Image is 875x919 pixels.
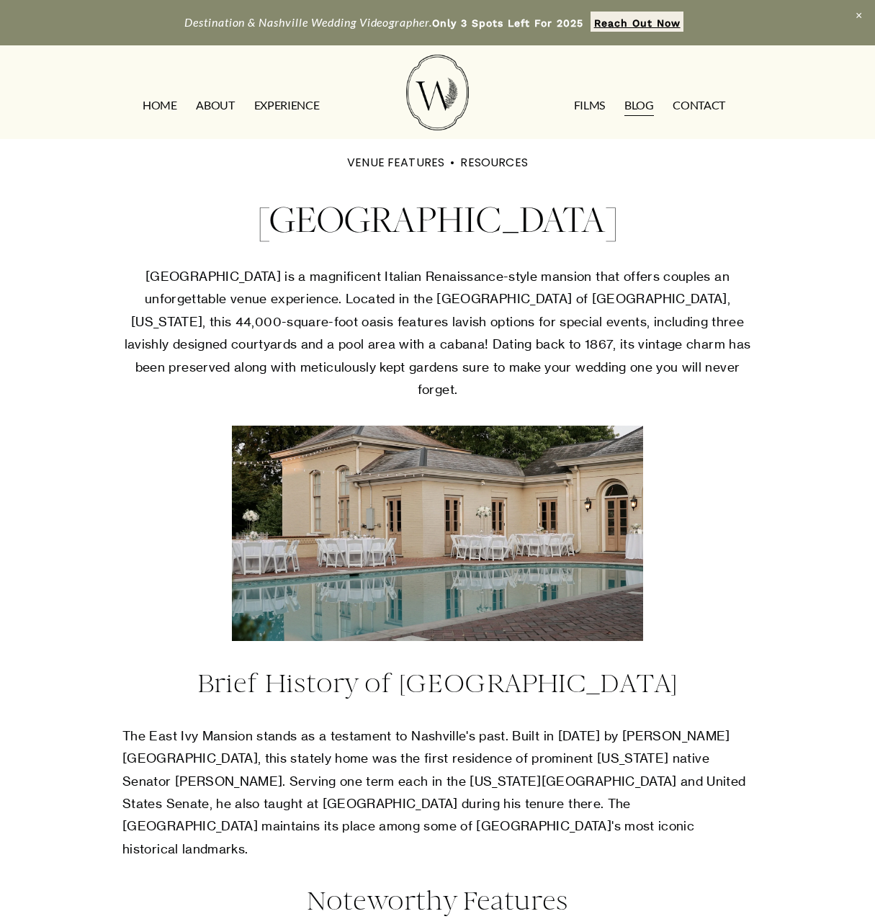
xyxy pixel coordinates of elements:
[143,94,177,117] a: HOME
[254,94,320,117] a: EXPERIENCE
[406,55,468,130] img: Wild Fern Weddings
[347,154,444,171] a: VENUE FEATURES
[624,94,654,117] a: Blog
[574,94,605,117] a: FILMS
[673,94,725,117] a: CONTACT
[122,192,753,246] h1: [GEOGRAPHIC_DATA]
[196,94,234,117] a: ABOUT
[122,725,753,861] p: The East Ivy Mansion stands as a testament to Nashville's past. Built in [DATE] by [PERSON_NAME][...
[122,665,753,701] h3: Brief History of [GEOGRAPHIC_DATA]
[122,883,753,919] h3: Noteworthy Features
[594,17,681,29] strong: Reach Out Now
[460,154,527,171] a: RESOURCES
[591,12,683,32] a: Reach Out Now
[122,265,753,401] p: [GEOGRAPHIC_DATA] is a magnificent Italian Renaissance-style mansion that offers couples an unfor...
